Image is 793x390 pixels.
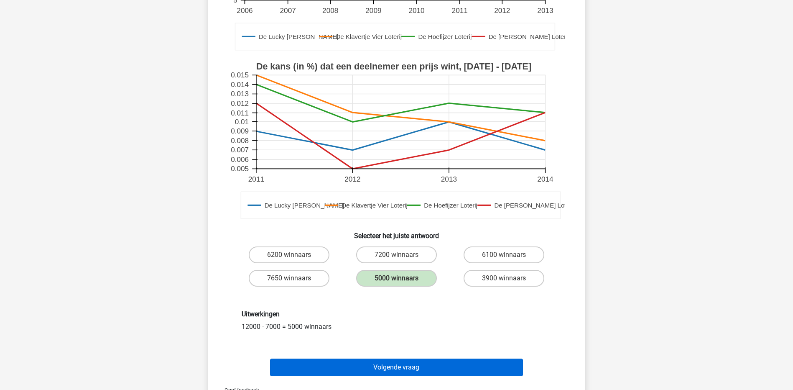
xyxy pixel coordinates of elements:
[231,155,249,164] text: 0.006
[231,165,249,173] text: 0.005
[356,270,437,287] label: 5000 winnaars
[256,62,531,72] text: De kans (in %) dat een deelnemer een prijs wint, [DATE] - [DATE]
[488,33,569,40] text: De [PERSON_NAME] Loterij
[235,310,558,331] div: 12000 - 7000 = 5000 winnaars
[424,202,477,209] text: De Hoefijzer Loterij
[342,202,408,209] text: De Klavertje Vier Loterij
[231,136,249,145] text: 0.008
[231,80,249,89] text: 0.014
[408,6,424,15] text: 2010
[242,310,552,318] h6: Uitwerkingen
[231,99,249,108] text: 0.012
[280,6,296,15] text: 2007
[248,175,264,183] text: 2011
[451,6,467,15] text: 2011
[494,202,574,209] text: De [PERSON_NAME] Loterij
[464,246,544,263] label: 6100 winnaars
[231,146,249,154] text: 0.007
[418,33,472,40] text: De Hoefijzer Loterij
[537,175,553,183] text: 2014
[231,90,249,98] text: 0.013
[222,225,572,240] h6: Selecteer het juiste antwoord
[235,118,248,126] text: 0.01
[322,6,338,15] text: 2008
[249,270,329,287] label: 7650 winnaars
[356,246,437,263] label: 7200 winnaars
[365,6,381,15] text: 2009
[237,6,252,15] text: 2006
[336,33,402,40] text: De Klavertje Vier Loterij
[231,71,249,80] text: 0.015
[537,6,553,15] text: 2013
[258,33,338,40] text: De Lucky [PERSON_NAME]
[464,270,544,287] label: 3900 winnaars
[441,175,456,183] text: 2013
[270,359,523,376] button: Volgende vraag
[231,127,249,135] text: 0.009
[344,175,360,183] text: 2012
[494,6,510,15] text: 2012
[264,202,344,209] text: De Lucky [PERSON_NAME]
[231,109,249,117] text: 0.011
[249,246,329,263] label: 6200 winnaars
